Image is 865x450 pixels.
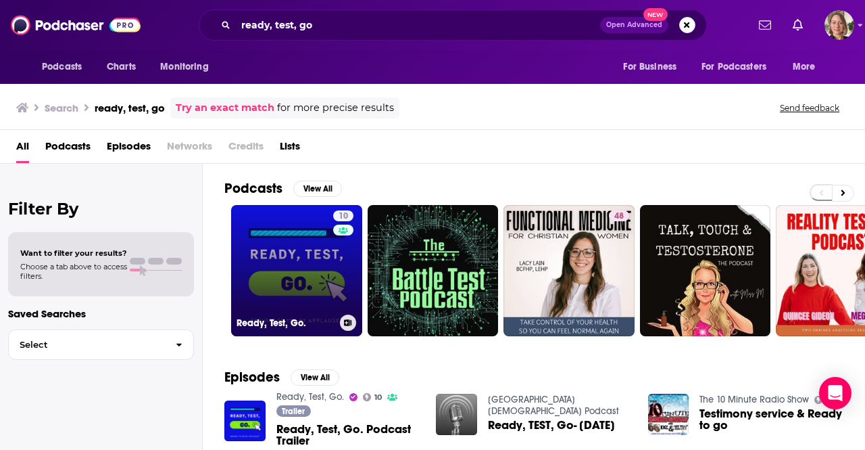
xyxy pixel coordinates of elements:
[606,22,662,28] span: Open Advanced
[224,180,342,197] a: PodcastsView All
[9,340,165,349] span: Select
[42,58,82,76] span: Podcasts
[276,424,420,447] a: Ready, Test, Go. Podcast Trailer
[753,14,776,37] a: Show notifications dropdown
[282,407,305,415] span: Trailer
[237,317,335,329] h3: Ready, Test, Go.
[787,14,808,37] a: Show notifications dropdown
[623,58,676,76] span: For Business
[16,135,29,163] a: All
[609,210,629,221] a: 48
[45,102,78,114] h3: Search
[231,205,362,336] a: 10Ready, Test, Go.
[363,393,382,401] a: 10
[488,394,619,417] a: Woodlands Community Church Podcast
[333,210,353,221] a: 10
[224,180,282,197] h2: Podcasts
[277,100,394,116] span: for more precise results
[291,369,339,386] button: View All
[8,199,194,219] h2: Filter By
[793,58,816,76] span: More
[32,54,99,80] button: open menu
[224,369,339,386] a: EpisodesView All
[228,135,264,163] span: Credits
[824,10,854,40] button: Show profile menu
[503,205,635,336] a: 48
[98,54,144,80] a: Charts
[276,391,344,403] a: Ready, Test, Go.
[151,54,226,80] button: open menu
[701,58,766,76] span: For Podcasters
[819,377,851,409] div: Open Intercom Messenger
[648,394,689,435] img: Testimony service & Ready to go
[824,10,854,40] span: Logged in as AriFortierPr
[693,54,786,80] button: open menu
[699,394,809,405] a: The 10 Minute Radio Show
[280,135,300,163] a: Lists
[776,102,843,114] button: Send feedback
[643,8,668,21] span: New
[783,54,833,80] button: open menu
[488,420,615,431] span: Ready, TEST, Go- [DATE]
[488,420,615,431] a: Ready, TEST, Go- Nov. 13th, 2016
[8,330,194,360] button: Select
[699,408,843,431] a: Testimony service & Ready to go
[224,369,280,386] h2: Episodes
[293,181,342,197] button: View All
[20,262,127,281] span: Choose a tab above to access filters.
[20,248,127,258] span: Want to filter your results?
[45,135,91,163] a: Podcasts
[107,135,151,163] a: Episodes
[176,100,274,116] a: Try an exact match
[600,17,668,33] button: Open AdvancedNew
[11,12,141,38] img: Podchaser - Follow, Share and Rate Podcasts
[167,135,212,163] span: Networks
[199,9,707,41] div: Search podcasts, credits, & more...
[436,394,477,435] img: Ready, TEST, Go- Nov. 13th, 2016
[160,58,208,76] span: Monitoring
[95,102,165,114] h3: ready, test, go
[236,14,600,36] input: Search podcasts, credits, & more...
[814,396,831,404] a: 7
[224,401,266,442] img: Ready, Test, Go. Podcast Trailer
[339,210,348,223] span: 10
[824,10,854,40] img: User Profile
[614,54,693,80] button: open menu
[374,395,382,401] span: 10
[8,307,194,320] p: Saved Searches
[107,58,136,76] span: Charts
[614,210,624,223] span: 48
